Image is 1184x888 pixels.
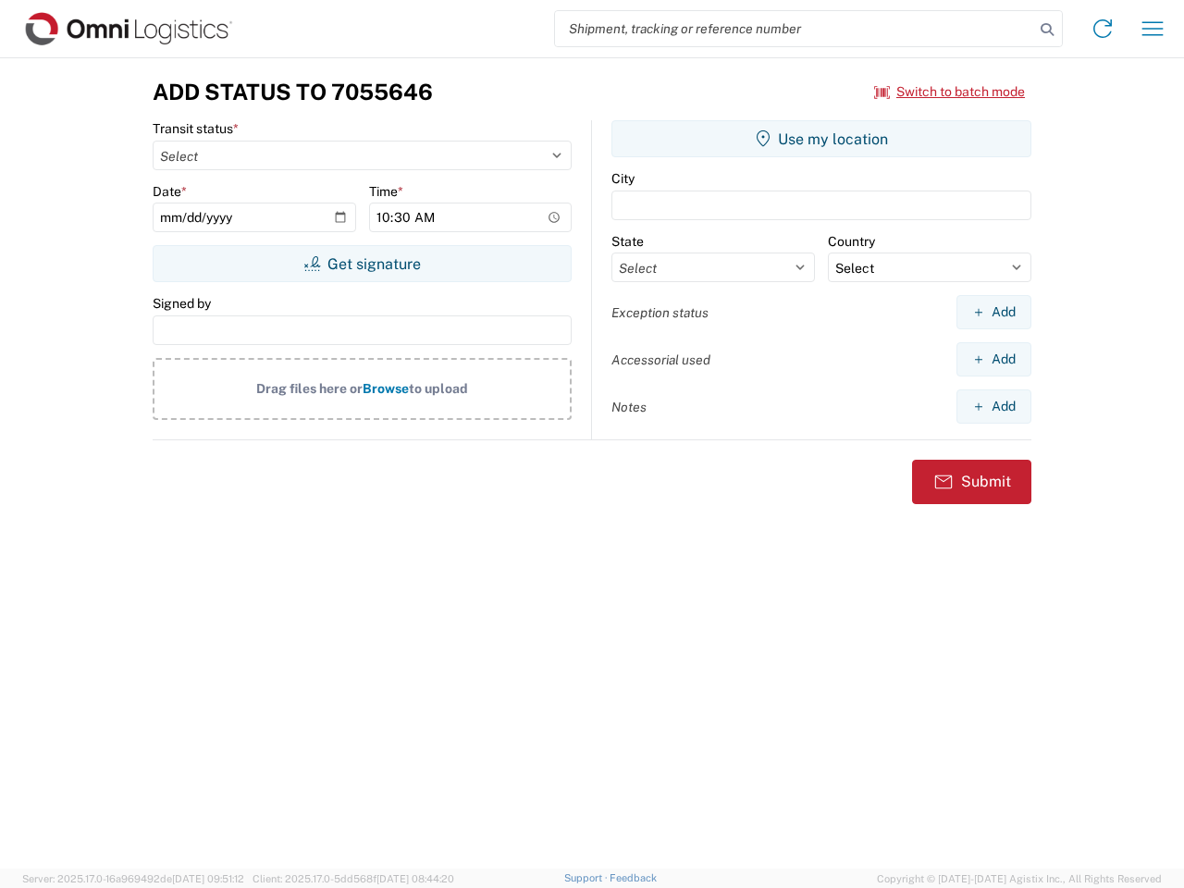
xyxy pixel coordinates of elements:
[153,245,572,282] button: Get signature
[877,870,1162,887] span: Copyright © [DATE]-[DATE] Agistix Inc., All Rights Reserved
[610,872,657,883] a: Feedback
[956,342,1031,376] button: Add
[253,873,454,884] span: Client: 2025.17.0-5dd568f
[611,170,635,187] label: City
[256,381,363,396] span: Drag files here or
[363,381,409,396] span: Browse
[611,399,647,415] label: Notes
[153,295,211,312] label: Signed by
[564,872,610,883] a: Support
[956,295,1031,329] button: Add
[153,79,433,105] h3: Add Status to 7055646
[555,11,1034,46] input: Shipment, tracking or reference number
[611,233,644,250] label: State
[172,873,244,884] span: [DATE] 09:51:12
[409,381,468,396] span: to upload
[912,460,1031,504] button: Submit
[153,183,187,200] label: Date
[22,873,244,884] span: Server: 2025.17.0-16a969492de
[611,351,710,368] label: Accessorial used
[611,120,1031,157] button: Use my location
[376,873,454,884] span: [DATE] 08:44:20
[874,77,1025,107] button: Switch to batch mode
[369,183,403,200] label: Time
[956,389,1031,424] button: Add
[153,120,239,137] label: Transit status
[611,304,709,321] label: Exception status
[828,233,875,250] label: Country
